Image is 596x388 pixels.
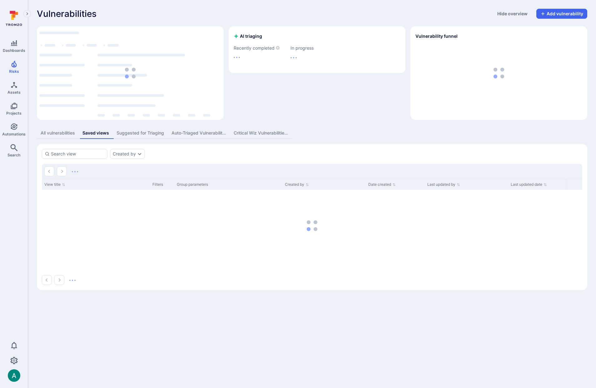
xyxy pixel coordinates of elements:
button: Expand navigation menu [23,10,31,17]
button: Go to the next page [54,275,64,285]
div: Auto-Triaged Vulnerabilities [171,130,226,136]
div: created by filter [110,149,145,159]
div: Critical Wiz Vulnerabilities per Image [234,130,288,136]
button: Go to the previous page [44,166,54,176]
h2: AI triaging [234,33,262,39]
div: Filters [152,182,172,187]
img: Loading... [234,57,240,58]
span: In progress [291,45,344,51]
button: Sort by Date created [368,182,396,187]
h2: Vulnerability funnel [415,33,458,39]
span: Assets [7,90,21,95]
div: Arjan Dehar [8,369,20,382]
div: Top integrations by vulnerabilities [37,26,224,120]
div: assets tabs [37,127,587,139]
div: All vulnerabilities [41,130,75,136]
img: ACg8ocLSa5mPYBaXNx3eFu_EmspyJX0laNWN7cXOFirfQ7srZveEpg=s96-c [8,369,20,382]
img: Loading... [72,171,78,172]
span: Search [7,153,20,157]
div: Suggested for Triaging [117,130,164,136]
i: Expand navigation menu [25,11,29,17]
button: Add vulnerability [536,9,587,19]
button: Created by [113,151,136,156]
button: Go to the next page [57,166,67,176]
button: Sort by Created by [285,182,309,187]
span: Dashboards [3,48,25,53]
img: Loading... [125,68,136,78]
button: Sort by Last updated date [511,182,547,187]
button: Sort by View title [44,182,65,187]
img: Loading... [291,57,297,58]
button: Hide overview [494,9,531,19]
span: Projects [6,111,22,115]
div: loading spinner [39,29,221,117]
div: Saved views [82,130,109,136]
button: Go to the previous page [42,275,52,285]
span: Vulnerabilities [37,9,97,19]
svg: AI triaged vulnerabilities in the last 7 days [276,46,280,50]
input: Search view [51,151,105,157]
button: Expand dropdown [137,151,142,156]
img: Loading... [69,280,76,281]
div: Group parameters [177,182,280,187]
span: Automations [2,132,26,136]
button: Sort by Last updated by [427,182,460,187]
span: Risks [9,69,19,74]
span: Recently completed [234,45,287,51]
